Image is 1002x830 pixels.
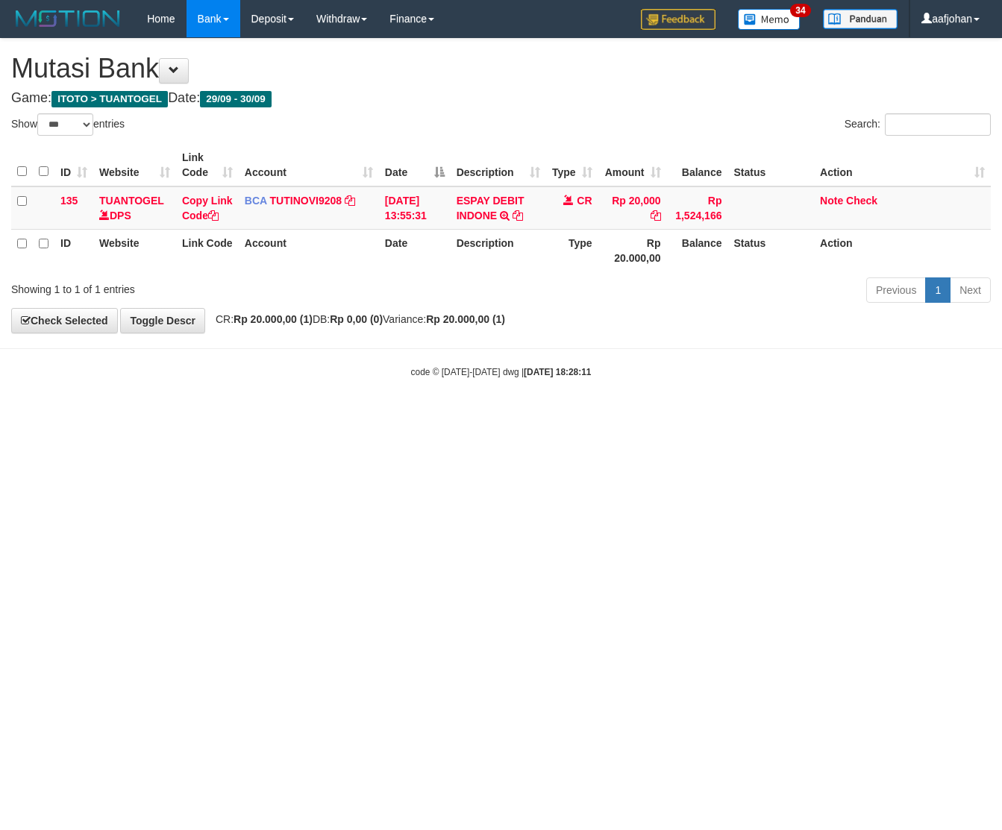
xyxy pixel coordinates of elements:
[925,277,951,303] a: 1
[426,313,505,325] strong: Rp 20.000,00 (1)
[234,313,313,325] strong: Rp 20.000,00 (1)
[577,195,592,207] span: CR
[457,195,525,221] a: ESPAY DEBIT INDONE
[411,367,592,377] small: code © [DATE]-[DATE] dwg |
[727,144,814,186] th: Status
[54,229,93,271] th: ID
[814,229,991,271] th: Action
[451,144,546,186] th: Description: activate to sort column ascending
[846,195,877,207] a: Check
[641,9,716,30] img: Feedback.jpg
[93,144,176,186] th: Website: activate to sort column ascending
[182,195,233,221] a: Copy Link Code
[11,91,991,106] h4: Game: Date:
[345,195,355,207] a: Copy TUTINOVI9208 to clipboard
[866,277,926,303] a: Previous
[270,195,342,207] a: TUTINOVI9208
[208,313,505,325] span: CR: DB: Variance:
[667,186,728,230] td: Rp 1,524,166
[239,144,379,186] th: Account: activate to sort column ascending
[513,210,523,221] a: Copy ESPAY DEBIT INDONE to clipboard
[93,186,176,230] td: DPS
[379,229,451,271] th: Date
[11,308,118,333] a: Check Selected
[11,276,407,297] div: Showing 1 to 1 of 1 entries
[11,113,125,136] label: Show entries
[379,144,451,186] th: Date: activate to sort column descending
[598,186,667,230] td: Rp 20,000
[820,195,843,207] a: Note
[176,144,239,186] th: Link Code: activate to sort column ascending
[823,9,898,29] img: panduan.png
[790,4,810,17] span: 34
[598,144,667,186] th: Amount: activate to sort column ascending
[99,195,164,207] a: TUANTOGEL
[651,210,661,221] a: Copy Rp 20,000 to clipboard
[379,186,451,230] td: [DATE] 13:55:31
[330,313,383,325] strong: Rp 0,00 (0)
[93,229,176,271] th: Website
[950,277,991,303] a: Next
[11,7,125,30] img: MOTION_logo.png
[120,308,205,333] a: Toggle Descr
[451,229,546,271] th: Description
[845,113,991,136] label: Search:
[885,113,991,136] input: Search:
[176,229,239,271] th: Link Code
[814,144,991,186] th: Action: activate to sort column ascending
[598,229,667,271] th: Rp 20.000,00
[546,144,598,186] th: Type: activate to sort column ascending
[200,91,272,107] span: 29/09 - 30/09
[667,229,728,271] th: Balance
[239,229,379,271] th: Account
[37,113,93,136] select: Showentries
[245,195,267,207] span: BCA
[60,195,78,207] span: 135
[546,229,598,271] th: Type
[667,144,728,186] th: Balance
[51,91,168,107] span: ITOTO > TUANTOGEL
[11,54,991,84] h1: Mutasi Bank
[524,367,591,377] strong: [DATE] 18:28:11
[738,9,801,30] img: Button%20Memo.svg
[727,229,814,271] th: Status
[54,144,93,186] th: ID: activate to sort column ascending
